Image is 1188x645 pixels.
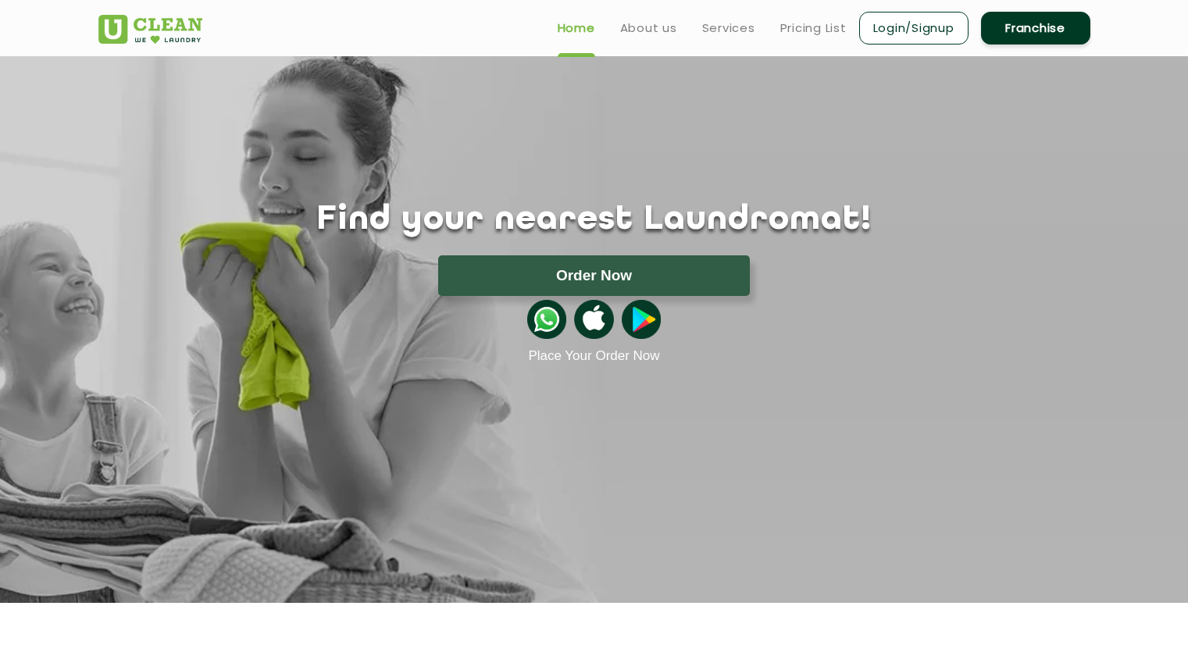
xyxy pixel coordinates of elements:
a: Pricing List [780,19,847,37]
button: Order Now [438,255,750,296]
h1: Find your nearest Laundromat! [87,201,1102,240]
img: whatsappicon.png [527,300,566,339]
img: UClean Laundry and Dry Cleaning [98,15,202,44]
a: About us [620,19,677,37]
a: Place Your Order Now [528,348,659,364]
a: Franchise [981,12,1090,45]
a: Home [558,19,595,37]
img: playstoreicon.png [622,300,661,339]
a: Services [702,19,755,37]
img: apple-icon.png [574,300,613,339]
a: Login/Signup [859,12,969,45]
